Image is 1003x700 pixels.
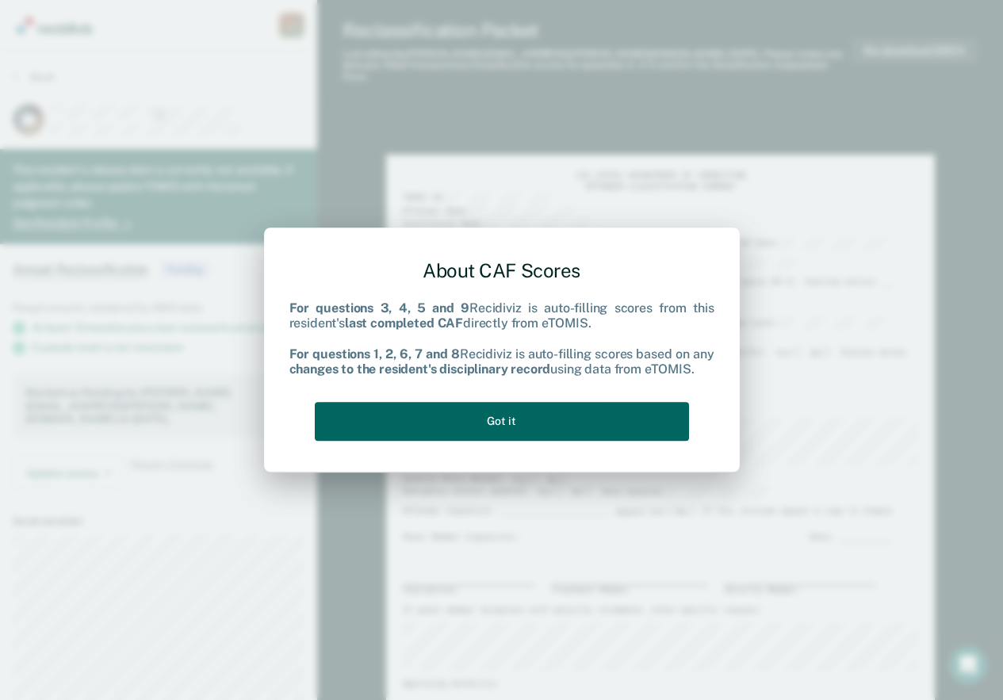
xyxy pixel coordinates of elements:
[289,301,714,377] div: Recidiviz is auto-filling scores from this resident's directly from eTOMIS. Recidiviz is auto-fil...
[289,361,551,377] b: changes to the resident's disciplinary record
[345,316,463,331] b: last completed CAF
[289,247,714,295] div: About CAF Scores
[289,301,470,316] b: For questions 3, 4, 5 and 9
[289,346,460,361] b: For questions 1, 2, 6, 7 and 8
[315,402,689,441] button: Got it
